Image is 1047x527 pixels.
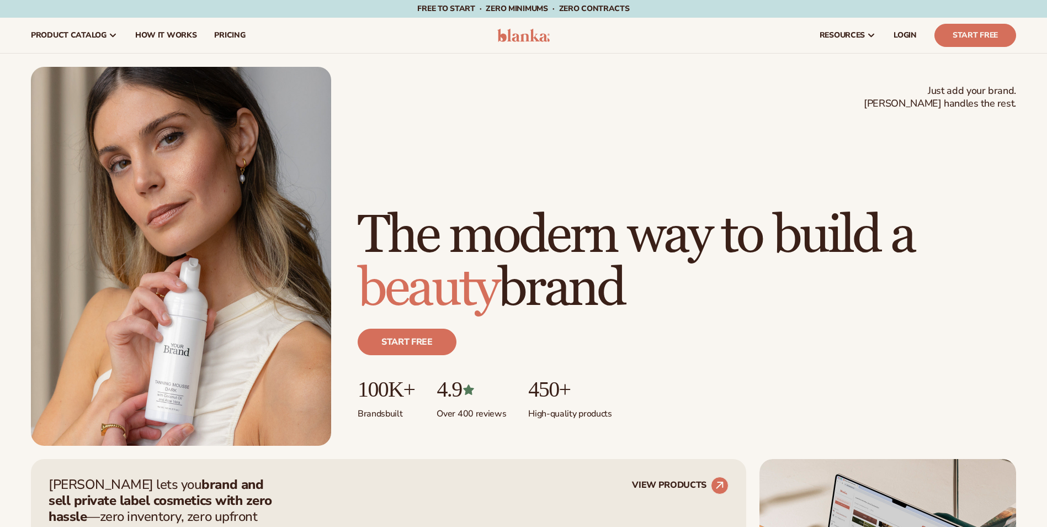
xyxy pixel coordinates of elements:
span: Free to start · ZERO minimums · ZERO contracts [417,3,629,14]
a: LOGIN [885,18,926,53]
span: pricing [214,31,245,40]
span: Just add your brand. [PERSON_NAME] handles the rest. [864,85,1016,110]
p: High-quality products [528,402,612,420]
span: How It Works [135,31,197,40]
span: product catalog [31,31,107,40]
a: Start Free [934,24,1016,47]
p: Brands built [358,402,414,420]
strong: brand and sell private label cosmetics with zero hassle [49,476,272,525]
a: pricing [205,18,254,53]
p: 450+ [528,377,612,402]
a: product catalog [22,18,126,53]
a: How It Works [126,18,206,53]
p: 100K+ [358,377,414,402]
span: resources [820,31,865,40]
span: LOGIN [894,31,917,40]
h1: The modern way to build a brand [358,209,1016,315]
p: Over 400 reviews [437,402,506,420]
span: beauty [358,256,498,321]
a: VIEW PRODUCTS [632,477,729,494]
a: resources [811,18,885,53]
img: Female holding tanning mousse. [31,67,331,446]
p: 4.9 [437,377,506,402]
img: logo [497,29,550,42]
a: Start free [358,329,456,355]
